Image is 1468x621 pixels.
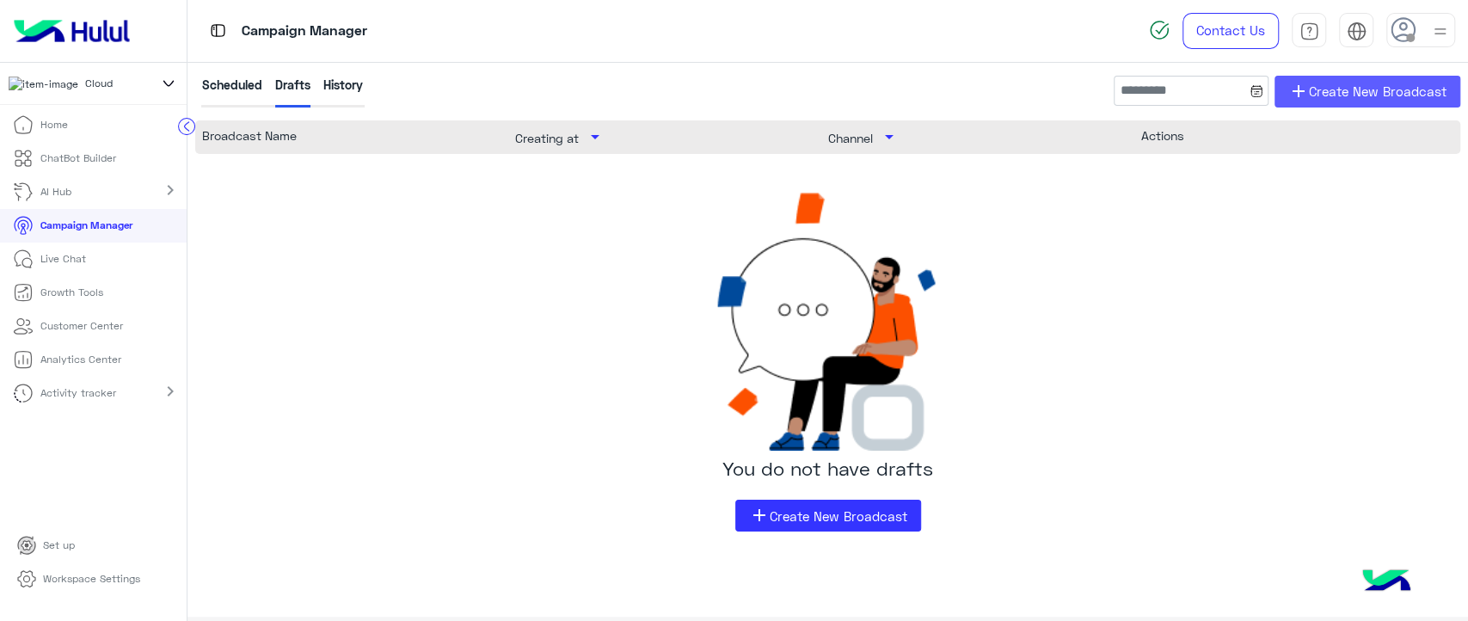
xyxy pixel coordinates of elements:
img: no apps [699,193,957,451]
p: AI Hub [40,184,71,200]
a: addCreate New Broadcast [1275,76,1460,108]
div: Drafts [275,76,310,108]
img: spinner [1149,20,1170,40]
a: addCreate New Broadcast [735,500,921,532]
div: History [323,76,363,108]
p: You do not have drafts [195,457,1460,480]
span: arrow_drop_down [579,126,612,147]
span: Create New Broadcast [1309,82,1447,101]
p: Analytics Center [40,352,121,367]
p: ChatBot Builder [40,151,116,166]
p: Campaign Manager [40,218,132,233]
p: Campaign Manager [242,20,367,43]
span: Cloud [85,76,113,91]
img: tab [207,20,229,41]
div: Actions [1141,126,1454,147]
div: Scheduled [202,76,262,108]
img: 317874714732967 [9,77,78,92]
span: Create New Broadcast [770,508,907,524]
p: Set up [43,538,75,553]
p: Customer Center [40,318,123,334]
p: Growth Tools [40,285,103,300]
span: Creating at [515,131,579,145]
a: tab [1292,13,1326,49]
img: tab [1299,22,1319,41]
span: add [1288,81,1309,101]
span: Channel [828,131,873,145]
span: add [749,505,770,526]
mat-icon: chevron_right [160,180,181,200]
p: Home [40,117,68,132]
p: Workspace Settings [43,571,140,587]
img: profile [1429,21,1451,42]
a: Set up [3,529,89,563]
img: tab [1347,22,1367,41]
p: Activity tracker [40,385,116,401]
a: Contact Us [1182,13,1279,49]
img: hulul-logo.png [1356,552,1416,612]
span: arrow_drop_down [873,126,906,147]
img: Logo [7,13,137,49]
div: Broadcast Name [202,126,515,147]
a: Workspace Settings [3,563,154,596]
p: Live Chat [40,251,86,267]
mat-icon: chevron_right [160,381,181,402]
